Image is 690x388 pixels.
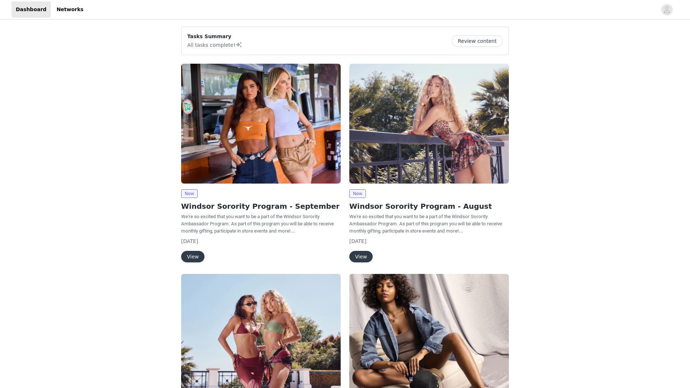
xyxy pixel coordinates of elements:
[181,214,334,234] span: We're so excited that you want to be a part of the Windsor Sorority Ambassador Program. As part o...
[349,251,373,262] button: View
[181,254,204,260] a: View
[349,201,509,212] h2: Windsor Sorority Program - August
[181,201,341,212] h2: Windsor Sorority Program - September
[181,238,198,244] span: [DATE]
[181,251,204,262] button: View
[663,4,670,15] div: avatar
[349,189,366,198] span: New
[349,64,509,184] img: Windsor
[187,40,243,49] p: All tasks complete!
[181,189,198,198] span: New
[349,238,366,244] span: [DATE]
[187,33,243,40] p: Tasks Summary
[52,1,88,18] a: Networks
[452,35,503,47] button: Review content
[349,214,502,234] span: We're so excited that you want to be a part of the Windsor Sorority Ambassador Program. As part o...
[349,254,373,260] a: View
[181,64,341,184] img: Windsor
[11,1,51,18] a: Dashboard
